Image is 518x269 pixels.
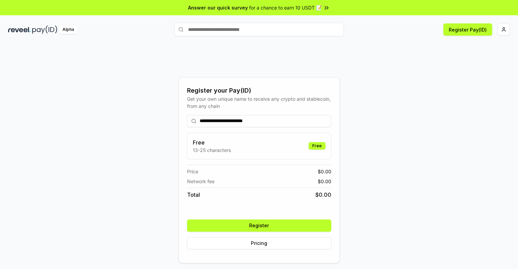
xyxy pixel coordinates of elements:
[249,4,322,11] span: for a chance to earn 10 USDT 📝
[187,95,331,110] div: Get your own unique name to receive any crypto and stablecoin, from any chain
[318,178,331,185] span: $ 0.00
[318,168,331,175] span: $ 0.00
[443,23,492,36] button: Register Pay(ID)
[32,25,57,34] img: pay_id
[187,219,331,232] button: Register
[187,168,198,175] span: Price
[187,237,331,249] button: Pricing
[187,191,200,199] span: Total
[315,191,331,199] span: $ 0.00
[8,25,31,34] img: reveel_dark
[309,142,326,150] div: Free
[193,147,231,154] p: 13-25 characters
[187,86,331,95] div: Register your Pay(ID)
[188,4,248,11] span: Answer our quick survey
[59,25,78,34] div: Alpha
[193,138,231,147] h3: Free
[187,178,215,185] span: Network fee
